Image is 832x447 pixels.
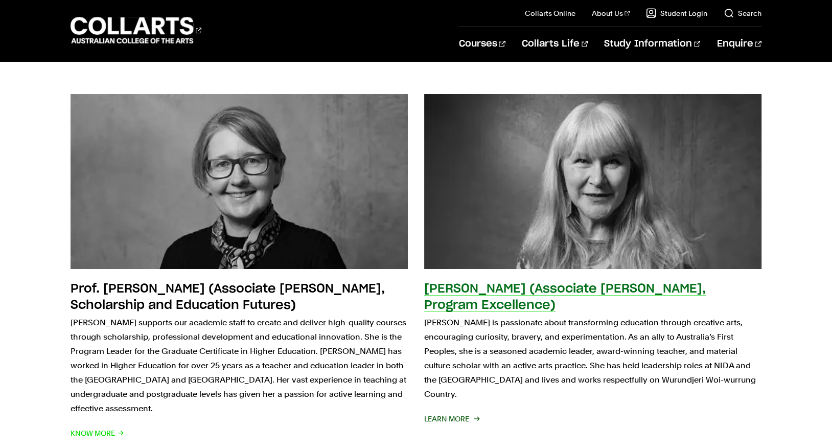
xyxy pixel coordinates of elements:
[71,316,408,416] p: [PERSON_NAME] supports our academic staff to create and deliver high-quality courses through scho...
[525,8,575,18] a: Collarts Online
[646,8,707,18] a: Student Login
[71,283,385,311] h2: Prof. [PERSON_NAME] (Associate [PERSON_NAME], Scholarship and Education Futures)
[592,8,630,18] a: About Us
[717,27,761,61] a: Enquire
[71,16,201,45] div: Go to homepage
[459,27,505,61] a: Courses
[424,316,761,401] p: [PERSON_NAME] is passionate about transforming education through creative arts, encouraging curio...
[71,426,124,440] span: Know More
[424,412,478,426] span: Learn More
[724,8,761,18] a: Search
[604,27,700,61] a: Study Information
[424,94,761,440] a: [PERSON_NAME] (Associate [PERSON_NAME], Program Excellence) [PERSON_NAME] is passionate about tra...
[522,27,588,61] a: Collarts Life
[424,283,706,311] h2: [PERSON_NAME] (Associate [PERSON_NAME], Program Excellence)
[71,94,408,440] a: Prof. [PERSON_NAME] (Associate [PERSON_NAME], Scholarship and Education Futures) [PERSON_NAME] su...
